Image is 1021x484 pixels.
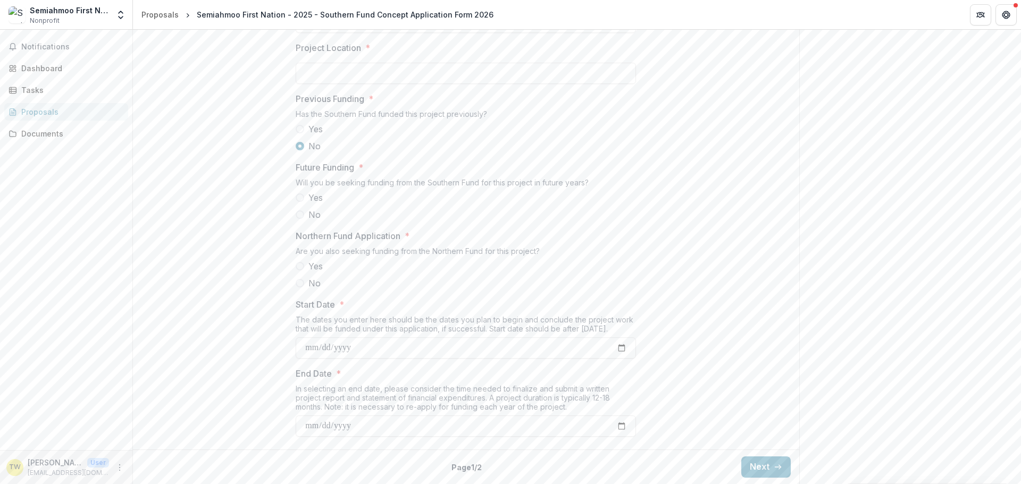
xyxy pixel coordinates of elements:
span: No [308,208,321,221]
p: User [87,458,109,468]
p: Page 1 / 2 [451,462,482,473]
span: Yes [308,260,323,273]
button: Get Help [995,4,1017,26]
span: Yes [308,123,323,135]
div: Documents [21,128,120,139]
p: Northern Fund Application [296,230,400,242]
div: Has the Southern Fund funded this project previously? [296,109,636,123]
div: Will you be seeking funding from the Southern Fund for this project in future years? [296,178,636,191]
span: Notifications [21,43,124,52]
img: Semiahmoo First Nation [9,6,26,23]
a: Proposals [4,103,128,121]
div: Tony Wong [9,464,21,471]
div: In selecting an end date, please consider the time needed to finalize and submit a written projec... [296,384,636,415]
div: Proposals [141,9,179,20]
div: Dashboard [21,63,120,74]
a: Proposals [137,7,183,22]
button: Open entity switcher [113,4,128,26]
a: Documents [4,125,128,142]
p: [EMAIL_ADDRESS][DOMAIN_NAME] [28,468,109,478]
p: Project Location [296,41,361,54]
button: Notifications [4,38,128,55]
span: Yes [308,191,323,204]
nav: breadcrumb [137,7,498,22]
p: [PERSON_NAME] [28,457,83,468]
p: Future Funding [296,161,354,174]
button: Partners [970,4,991,26]
div: Tasks [21,84,120,96]
p: Start Date [296,298,335,311]
button: Next [741,456,791,478]
a: Dashboard [4,60,128,77]
span: No [308,277,321,290]
p: End Date [296,367,332,380]
div: Semiahmoo First Nation - 2025 - Southern Fund Concept Application Form 2026 [197,9,493,20]
span: Nonprofit [30,16,60,26]
div: The dates you enter here should be the dates you plan to begin and conclude the project work that... [296,315,636,337]
div: Are you also seeking funding from the Northern Fund for this project? [296,247,636,260]
button: More [113,461,126,474]
span: No [308,140,321,152]
a: Tasks [4,81,128,99]
div: Semiahmoo First Nation [30,5,109,16]
p: Previous Funding [296,92,364,105]
div: Proposals [21,106,120,117]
